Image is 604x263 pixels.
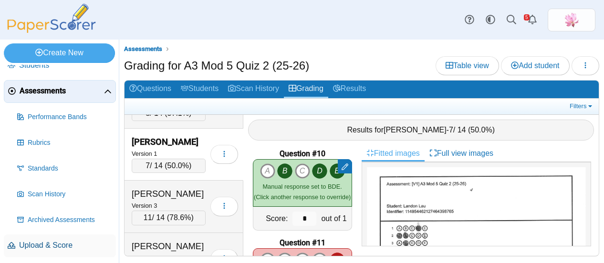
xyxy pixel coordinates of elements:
[280,149,325,159] b: Question #10
[4,4,99,33] img: PaperScorer
[548,9,595,31] a: ps.MuGhfZT6iQwmPTCC
[132,240,206,253] div: [PERSON_NAME]
[564,12,579,28] span: Xinmei Li
[284,81,328,98] a: Grading
[132,202,157,209] small: Version 3
[4,234,116,257] a: Upload & Score
[13,209,116,232] a: Archived Assessments
[262,183,342,190] span: Manual response set to BDE.
[4,26,99,34] a: PaperScorer
[13,183,116,206] a: Scan History
[125,81,176,98] a: Questions
[28,190,112,199] span: Scan History
[4,54,116,77] a: Students
[362,145,425,162] a: Fitted images
[132,211,206,225] div: / 14 ( )
[4,80,116,103] a: Assessments
[319,207,351,230] div: out of 1
[436,56,499,75] a: Table view
[280,238,325,248] b: Question #11
[449,126,453,134] span: 7
[446,61,489,70] span: Table view
[122,43,165,55] a: Assessments
[132,150,157,157] small: Version 1
[19,60,112,71] span: Students
[169,213,191,222] span: 78.6%
[13,157,116,180] a: Standards
[254,183,351,201] small: (Click another response to override)
[13,106,116,129] a: Performance Bands
[328,81,371,98] a: Results
[4,43,115,62] a: Create New
[564,12,579,28] img: ps.MuGhfZT6iQwmPTCC
[28,112,112,122] span: Performance Bands
[124,45,162,52] span: Assessments
[312,163,327,179] i: D
[330,163,345,179] i: E
[176,81,223,98] a: Students
[132,159,206,173] div: / 14 ( )
[501,56,569,75] a: Add student
[20,86,104,96] span: Assessments
[28,138,112,148] span: Rubrics
[260,163,275,179] i: A
[132,254,157,262] small: Version 4
[28,215,112,225] span: Archived Assessments
[13,131,116,154] a: Rubrics
[144,213,152,222] span: 11
[470,126,492,134] span: 50.0%
[248,120,594,141] div: Results for - / 14 ( )
[253,207,291,230] div: Score:
[132,136,206,148] div: [PERSON_NAME]
[277,163,292,179] i: B
[124,58,309,74] h1: Grading for A3 Mod 5 Quiz 2 (25-26)
[167,162,189,170] span: 50.0%
[511,61,559,70] span: Add student
[28,164,112,173] span: Standards
[223,81,284,98] a: Scan History
[132,188,206,200] div: [PERSON_NAME]
[425,145,498,162] a: Full view images
[146,162,150,170] span: 7
[567,101,596,111] a: Filters
[522,10,543,30] a: Alerts
[295,163,310,179] i: C
[384,126,447,134] span: [PERSON_NAME]
[19,240,112,251] span: Upload & Score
